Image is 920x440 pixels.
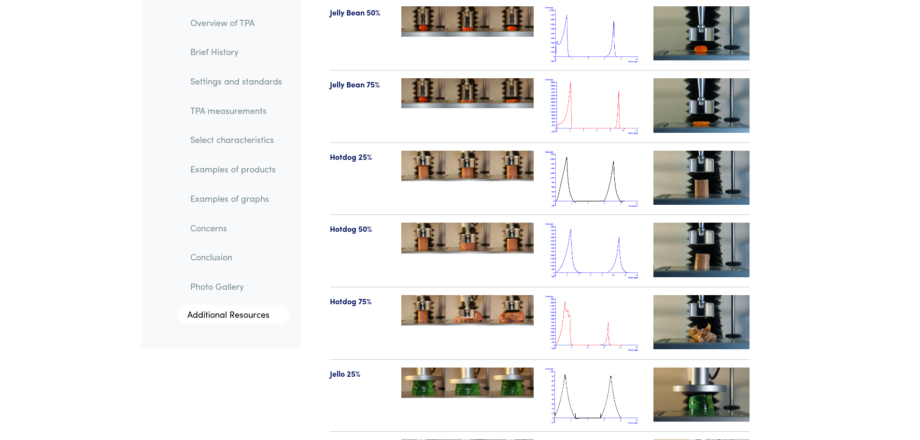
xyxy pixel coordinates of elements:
img: hotdog_tpa_50.png [545,223,642,279]
a: Photo Gallery [183,275,290,298]
a: Additional Resources [178,305,290,324]
p: Hotdog 50% [330,223,390,235]
img: hotdog-75-123-tpa.jpg [401,295,534,326]
img: jello_tpa_25.png [545,368,642,424]
p: Jelly Bean 50% [330,6,390,19]
a: Concerns [183,217,290,239]
a: Conclusion [183,246,290,269]
a: Overview of TPA [183,12,290,34]
img: hotdog-videotn-25.jpg [653,151,750,205]
img: hotdog-videotn-50.jpg [653,223,750,277]
a: TPA measurements [183,99,290,122]
a: Examples of graphs [183,187,290,210]
p: Hotdog 25% [330,151,390,163]
img: jellybean-75-123-tpa.jpg [401,78,534,108]
a: Settings and standards [183,70,290,92]
img: jello-25-123-tpa.jpg [401,368,534,398]
img: hotdog_tpa_75.png [545,295,642,352]
img: hotdog-25-123-tpa.jpg [401,151,534,181]
a: Examples of products [183,158,290,181]
a: Brief History [183,41,290,63]
img: jellybean_tpa_75.png [545,78,642,135]
img: jellybean_tpa_50.png [545,6,642,63]
a: Select characteristics [183,129,290,151]
img: jellybean-50-123-tpa.jpg [401,6,534,37]
img: jello-videotn-25.jpg [653,368,750,422]
img: hotdog_tpa_25.png [545,151,642,207]
p: Jelly Bean 75% [330,78,390,91]
p: Jello 25% [330,368,390,380]
img: hotdog-videotn-75.jpg [653,295,750,349]
img: hotdog-50-123-tpa.jpg [401,223,534,254]
p: Hotdog 75% [330,295,390,308]
img: jellybean-videotn-75.jpg [653,78,750,132]
img: jellybean-videotn-50.jpg [653,6,750,60]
